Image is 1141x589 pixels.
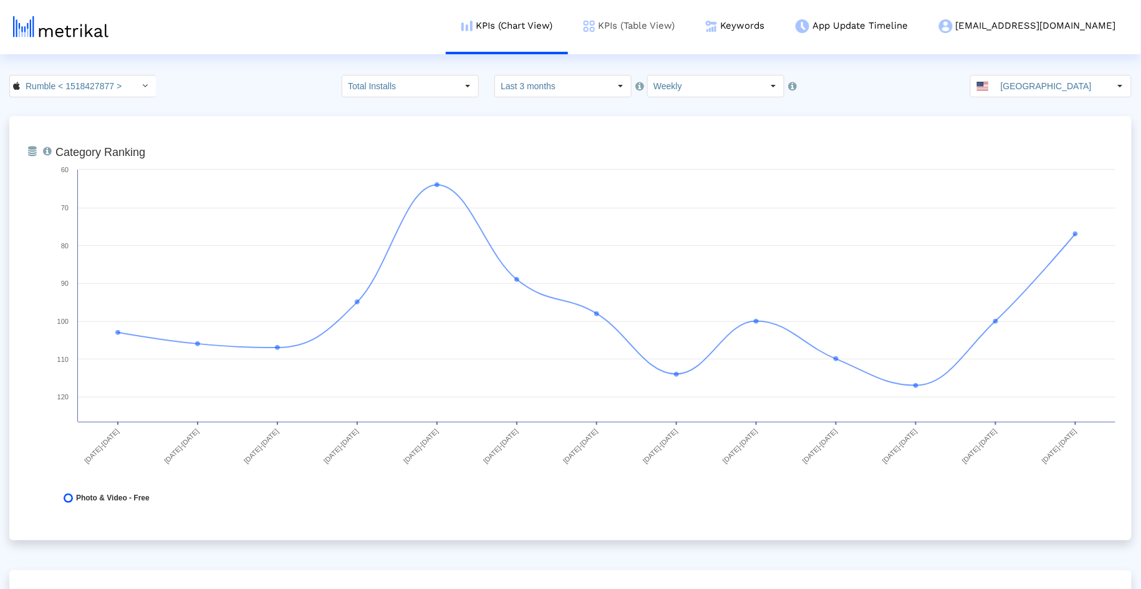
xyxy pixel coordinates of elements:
[13,16,108,37] img: metrical-logo-light.png
[402,427,440,465] text: [DATE]-[DATE]
[61,166,69,173] text: 60
[57,393,69,401] text: 120
[61,242,69,250] text: 80
[763,75,784,97] div: Select
[135,75,156,97] div: Select
[61,280,69,287] text: 90
[322,427,360,465] text: [DATE]-[DATE]
[801,427,839,465] text: [DATE]-[DATE]
[961,427,998,465] text: [DATE]-[DATE]
[57,356,69,363] text: 110
[61,204,69,212] text: 70
[457,75,478,97] div: Select
[1110,75,1131,97] div: Select
[721,427,759,465] text: [DATE]-[DATE]
[163,427,200,465] text: [DATE]-[DATE]
[482,427,519,465] text: [DATE]-[DATE]
[584,21,595,32] img: kpi-table-menu-icon.png
[881,427,918,465] text: [DATE]-[DATE]
[83,427,120,465] text: [DATE]-[DATE]
[939,19,953,33] img: my-account-menu-icon.png
[562,427,599,465] text: [DATE]-[DATE]
[76,494,150,503] span: Photo & Video - Free
[610,75,631,97] div: Select
[706,21,717,32] img: keywords.png
[1041,427,1078,465] text: [DATE]-[DATE]
[642,427,679,465] text: [DATE]-[DATE]
[55,146,145,158] tspan: Category Ranking
[461,21,473,31] img: kpi-chart-menu-icon.png
[57,318,69,325] text: 100
[796,19,809,33] img: app-update-menu-icon.png
[243,427,280,465] text: [DATE]-[DATE]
